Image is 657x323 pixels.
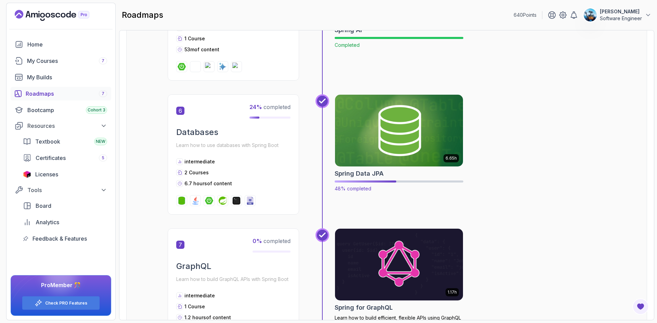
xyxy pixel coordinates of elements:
span: Licenses [35,170,58,178]
button: Tools [11,184,111,196]
span: completed [253,238,291,244]
div: Roadmaps [26,90,107,98]
span: 5 [102,155,104,161]
img: terminal logo [232,197,241,205]
p: intermediate [184,158,215,165]
p: 1.2 hours of content [184,314,231,321]
span: Completed [335,42,360,48]
img: openai logo [232,63,241,71]
h2: Databases [176,127,291,138]
span: Cohort 3 [88,107,105,113]
div: Tools [27,186,107,194]
div: Home [27,40,107,49]
img: spring-boot logo [178,63,186,71]
p: 6.7 hours of content [184,180,232,187]
a: licenses [19,167,111,181]
a: builds [11,70,111,84]
img: Spring Data JPA card [332,93,466,168]
img: spring-framework logo [205,63,213,71]
span: 0 % [253,238,262,244]
span: Textbook [35,137,60,146]
button: Resources [11,120,111,132]
a: courses [11,54,111,68]
p: 1.17h [448,290,457,295]
p: 6.65h [446,156,457,161]
h2: GraphQL [176,261,291,272]
p: Software Engineer [600,15,642,22]
img: spring-data-jpa logo [178,197,186,205]
a: roadmaps [11,87,111,100]
p: Learn how to build GraphQL APIs with Spring Boot [176,274,291,284]
img: jetbrains icon [23,171,31,178]
span: 7 [102,91,104,96]
span: 1 Course [184,304,205,309]
span: 7 [176,241,184,249]
a: analytics [19,215,111,229]
span: 2 Courses [184,170,209,175]
span: 6 [176,107,184,115]
span: NEW [96,139,105,144]
a: Spring Data JPA card6.65hSpring Data JPA48% completed [335,94,463,192]
a: certificates [19,151,111,165]
h2: Spring Data JPA [335,169,384,178]
h2: roadmaps [122,10,163,21]
img: spring-ai logo [191,63,199,71]
p: [PERSON_NAME] [600,8,642,15]
img: sql logo [246,197,254,205]
div: Bootcamp [27,106,107,114]
span: completed [249,104,291,110]
p: 53m of content [184,46,219,53]
div: Resources [27,122,107,130]
a: home [11,38,111,51]
img: java logo [191,197,199,205]
span: 24 % [249,104,262,110]
a: textbook [19,135,111,148]
h2: Spring for GraphQL [335,303,393,312]
span: Certificates [36,154,66,162]
div: My Builds [27,73,107,81]
p: intermediate [184,292,215,299]
span: 1 Course [184,36,205,41]
a: Check PRO Features [45,300,87,306]
p: Learn how to use databases with Spring Boot [176,140,291,150]
a: feedback [19,232,111,245]
a: bootcamp [11,103,111,117]
a: board [19,199,111,213]
button: user profile image[PERSON_NAME]Software Engineer [583,8,652,22]
img: user profile image [584,9,597,22]
span: Board [36,202,51,210]
span: Feedback & Features [33,234,87,243]
span: 48% completed [335,186,371,191]
button: Open Feedback Button [632,298,649,315]
button: Check PRO Features [22,296,100,310]
a: Landing page [15,10,105,21]
span: 7 [102,58,104,64]
p: 640 Points [514,12,537,18]
img: spring-boot logo [205,197,213,205]
img: ai logo [219,63,227,71]
span: Analytics [36,218,59,226]
img: Spring for GraphQL card [335,229,463,300]
img: spring logo [219,197,227,205]
div: My Courses [27,57,107,65]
